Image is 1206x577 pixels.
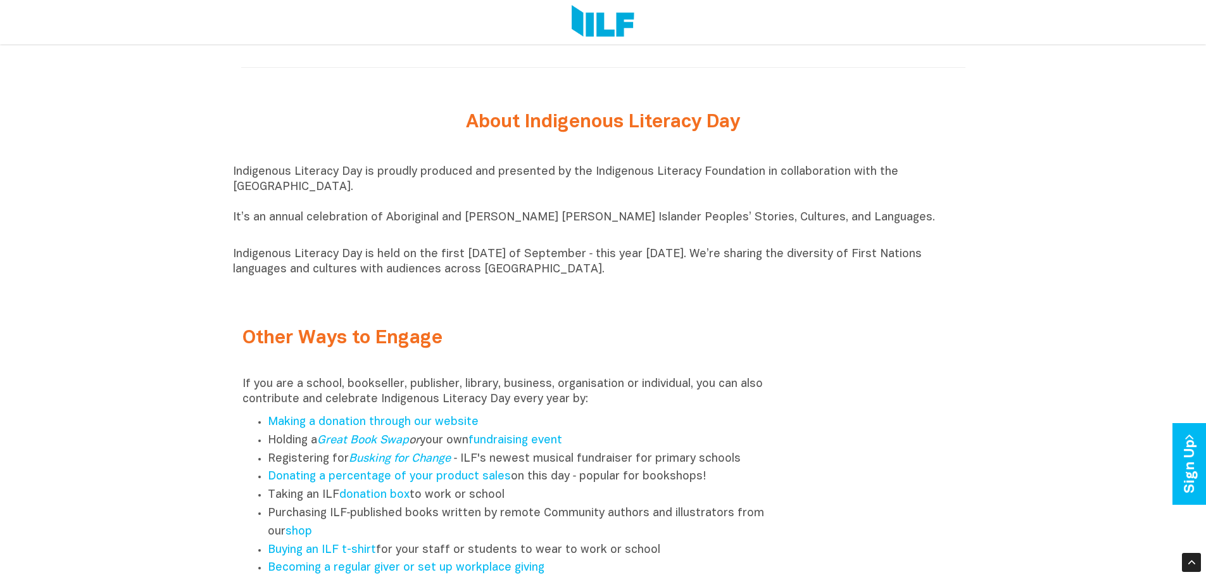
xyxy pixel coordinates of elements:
[286,526,312,537] a: shop
[242,328,779,349] h2: Other Ways to Engage
[317,435,409,446] a: Great Book Swap
[268,542,779,560] li: for your staff or students to wear to work or school
[268,562,544,573] a: Becoming a regular giver or set up workplace giving
[233,247,974,277] p: Indigenous Literacy Day is held on the first [DATE] of September ‑ this year [DATE]. We’re sharin...
[339,490,410,500] a: donation box
[268,417,479,428] a: Making a donation through our website
[1182,553,1201,572] div: Scroll Back to Top
[268,505,779,542] li: Purchasing ILF‑published books written by remote Community authors and illustrators from our
[317,435,420,446] em: or
[366,112,841,133] h2: About Indigenous Literacy Day
[268,486,779,505] li: Taking an ILF to work or school
[268,545,376,555] a: Buying an ILF t-shirt
[233,165,974,241] p: Indigenous Literacy Day is proudly produced and presented by the Indigenous Literacy Foundation i...
[468,435,562,446] a: fundraising event
[242,377,779,407] p: If you are a school, bookseller, publisher, library, business, organisation or individual, you ca...
[268,450,779,469] li: Registering for ‑ ILF's newest musical fundraiser for primary schools
[349,453,451,464] a: Busking for Change
[268,468,779,486] li: on this day ‑ popular for bookshops!
[268,471,511,482] a: Donating a percentage of your product sales
[572,5,634,39] img: Logo
[268,432,779,450] li: Holding a your own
